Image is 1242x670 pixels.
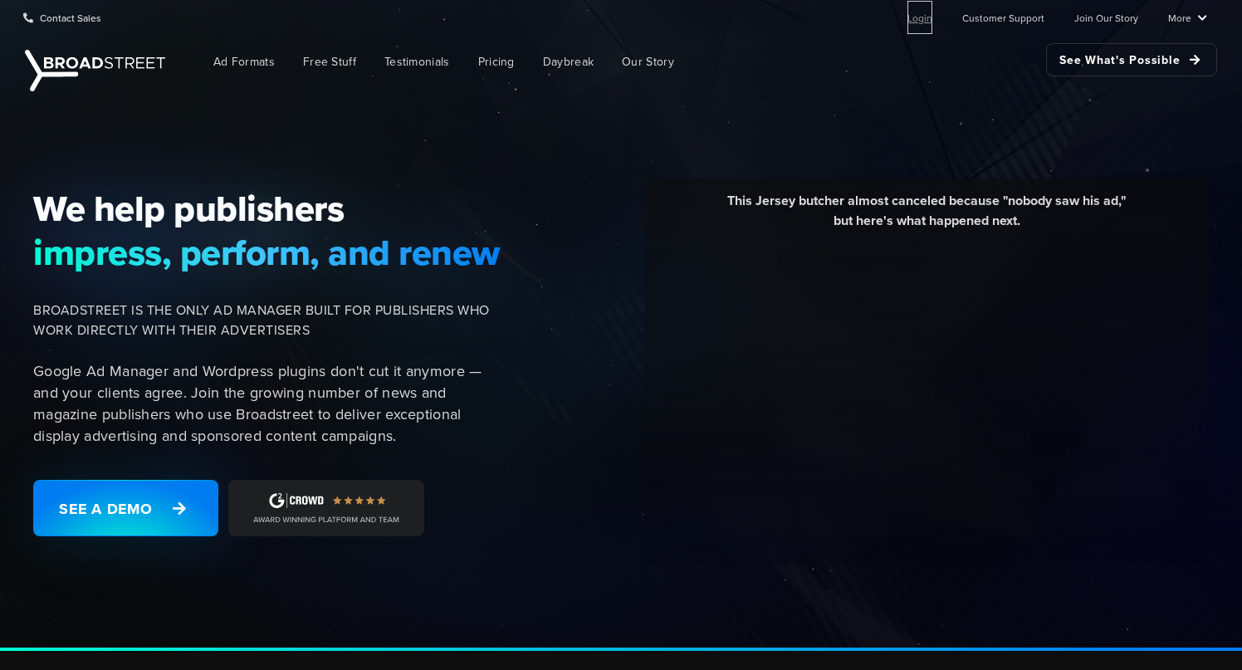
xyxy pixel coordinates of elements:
a: More [1168,1,1207,34]
span: Daybreak [543,53,594,71]
span: Pricing [478,53,515,71]
span: Free Stuff [303,53,356,71]
a: Our Story [609,43,687,81]
img: Broadstreet | The Ad Manager for Small Publishers [25,50,165,91]
iframe: YouTube video player [657,243,1196,546]
span: impress, perform, and renew [33,231,501,274]
span: Ad Formats [213,53,275,71]
a: Pricing [466,43,527,81]
a: Customer Support [962,1,1044,34]
a: Ad Formats [201,43,287,81]
div: This Jersey butcher almost canceled because "nobody saw his ad," but here's what happened next. [657,191,1196,243]
a: Login [907,1,932,34]
nav: Main [174,35,1217,89]
a: See a Demo [33,480,218,536]
span: Our Story [622,53,674,71]
span: BROADSTREET IS THE ONLY AD MANAGER BUILT FOR PUBLISHERS WHO WORK DIRECTLY WITH THEIR ADVERTISERS [33,301,501,340]
a: Contact Sales [23,1,101,34]
span: Testimonials [384,53,450,71]
a: Testimonials [372,43,462,81]
p: Google Ad Manager and Wordpress plugins don't cut it anymore — and your clients agree. Join the g... [33,360,501,447]
a: Join Our Story [1074,1,1138,34]
a: See What's Possible [1046,43,1217,76]
span: We help publishers [33,187,501,230]
a: Daybreak [531,43,606,81]
a: Free Stuff [291,43,369,81]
